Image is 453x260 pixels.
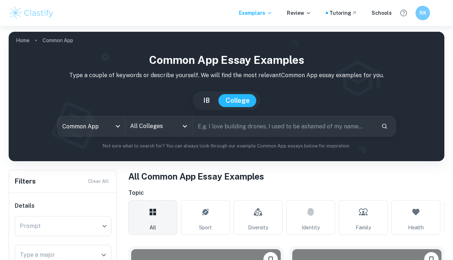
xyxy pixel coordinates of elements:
h6: Topic [128,189,444,197]
div: Common App [57,116,125,136]
button: RK [416,6,430,20]
a: Schools [372,9,392,17]
h6: Filters [15,176,36,186]
span: Sport [199,224,212,232]
button: Search [378,120,391,132]
p: Common App [43,36,73,44]
span: Health [408,224,424,232]
p: Not sure what to search for? You can always look through our example Common App essays below for ... [14,142,439,150]
a: Tutoring [329,9,357,17]
span: Identity [302,224,320,232]
p: Exemplars [239,9,272,17]
button: Open [99,250,109,260]
button: College [218,94,257,107]
p: Type a couple of keywords or describe yourself. We will find the most relevant Common App essay e... [14,71,439,80]
img: profile cover [9,32,444,161]
button: Open [180,121,190,131]
span: Diversity [248,224,268,232]
span: Family [356,224,371,232]
button: Help and Feedback [398,7,410,19]
h1: All Common App Essay Examples [128,170,444,183]
h6: Details [15,202,111,210]
span: All [150,224,156,232]
h1: Common App Essay Examples [14,52,439,68]
input: E.g. I love building drones, I used to be ashamed of my name... [193,116,376,136]
a: Home [16,35,30,45]
button: IB [196,94,217,107]
p: Review [287,9,311,17]
h6: RK [419,9,427,17]
img: Clastify logo [9,6,54,20]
